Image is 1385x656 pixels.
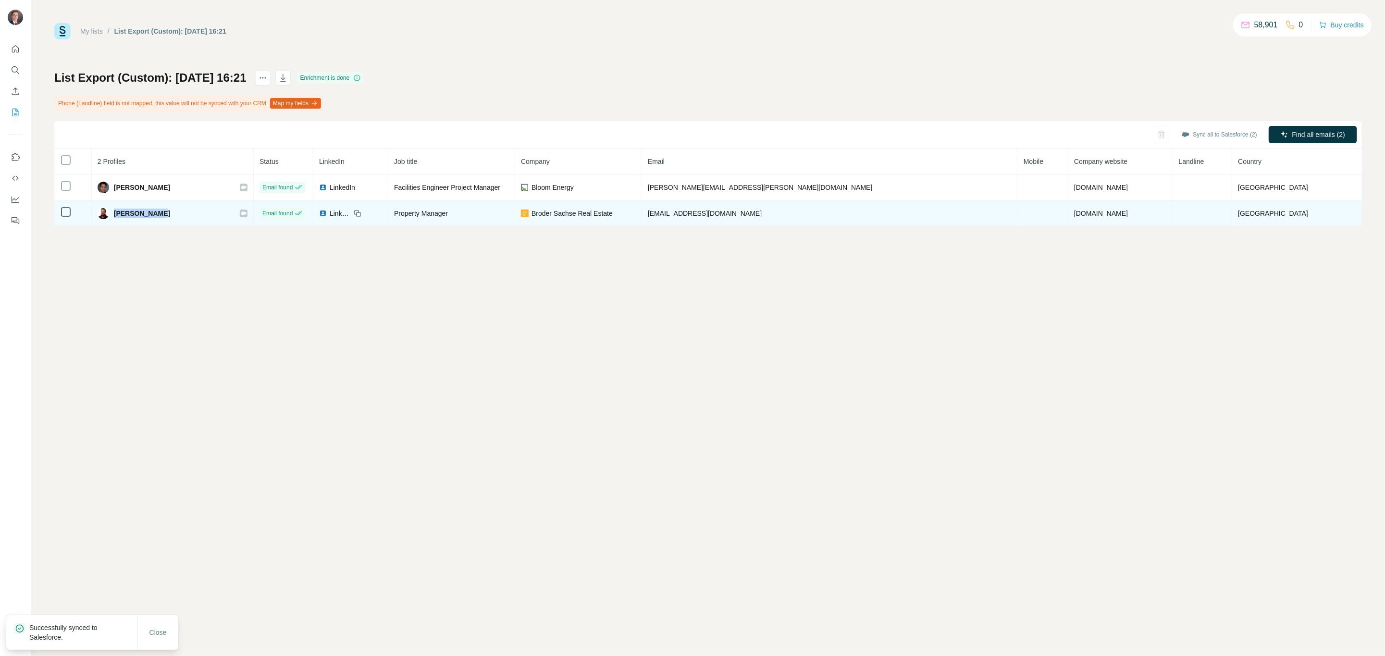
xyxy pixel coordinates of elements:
span: Email found [262,183,293,192]
button: Close [143,624,173,641]
span: LinkedIn [330,209,351,218]
div: Enrichment is done [297,72,364,84]
button: Search [8,62,23,79]
span: [PERSON_NAME] [114,183,170,192]
span: LinkedIn [330,183,355,192]
button: Use Surfe API [8,170,23,187]
div: List Export (Custom): [DATE] 16:21 [114,26,226,36]
span: [PERSON_NAME] [114,209,170,218]
img: Surfe Logo [54,23,71,39]
p: 0 [1299,19,1303,31]
span: [DOMAIN_NAME] [1074,210,1128,217]
span: [GEOGRAPHIC_DATA] [1238,210,1308,217]
span: Job title [394,158,417,165]
p: Successfully synced to Salesforce. [29,623,137,642]
span: LinkedIn [319,158,345,165]
button: My lists [8,104,23,121]
span: Mobile [1024,158,1043,165]
span: 2 Profiles [98,158,125,165]
img: company-logo [521,210,529,217]
button: Find all emails (2) [1269,126,1357,143]
span: [DOMAIN_NAME] [1074,184,1128,191]
span: Find all emails (2) [1292,130,1345,139]
button: Use Surfe on LinkedIn [8,149,23,166]
span: Property Manager [394,210,448,217]
span: Facilities Engineer Project Manager [394,184,500,191]
span: [GEOGRAPHIC_DATA] [1238,184,1308,191]
img: company-logo [521,184,529,191]
img: LinkedIn logo [319,210,327,217]
h1: List Export (Custom): [DATE] 16:21 [54,70,247,86]
button: Buy credits [1319,18,1364,32]
img: Avatar [98,182,109,193]
button: actions [255,70,271,86]
button: Enrich CSV [8,83,23,100]
span: Bloom Energy [532,183,574,192]
span: Status [260,158,279,165]
button: Dashboard [8,191,23,208]
img: Avatar [98,208,109,219]
span: Country [1238,158,1261,165]
span: [EMAIL_ADDRESS][DOMAIN_NAME] [648,210,762,217]
span: Email found [262,209,293,218]
p: 58,901 [1254,19,1278,31]
a: My lists [80,27,103,35]
img: Avatar [8,10,23,25]
span: Broder Sachse Real Estate [532,209,613,218]
span: Landline [1179,158,1204,165]
span: Company [521,158,550,165]
span: Company website [1074,158,1127,165]
button: Sync all to Salesforce (2) [1175,127,1264,142]
button: Feedback [8,212,23,229]
button: Quick start [8,40,23,58]
button: Map my fields [270,98,321,109]
span: [PERSON_NAME][EMAIL_ADDRESS][PERSON_NAME][DOMAIN_NAME] [648,184,873,191]
span: Email [648,158,665,165]
span: Close [149,628,167,637]
div: Phone (Landline) field is not mapped, this value will not be synced with your CRM [54,95,323,111]
li: / [108,26,110,36]
img: LinkedIn logo [319,184,327,191]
